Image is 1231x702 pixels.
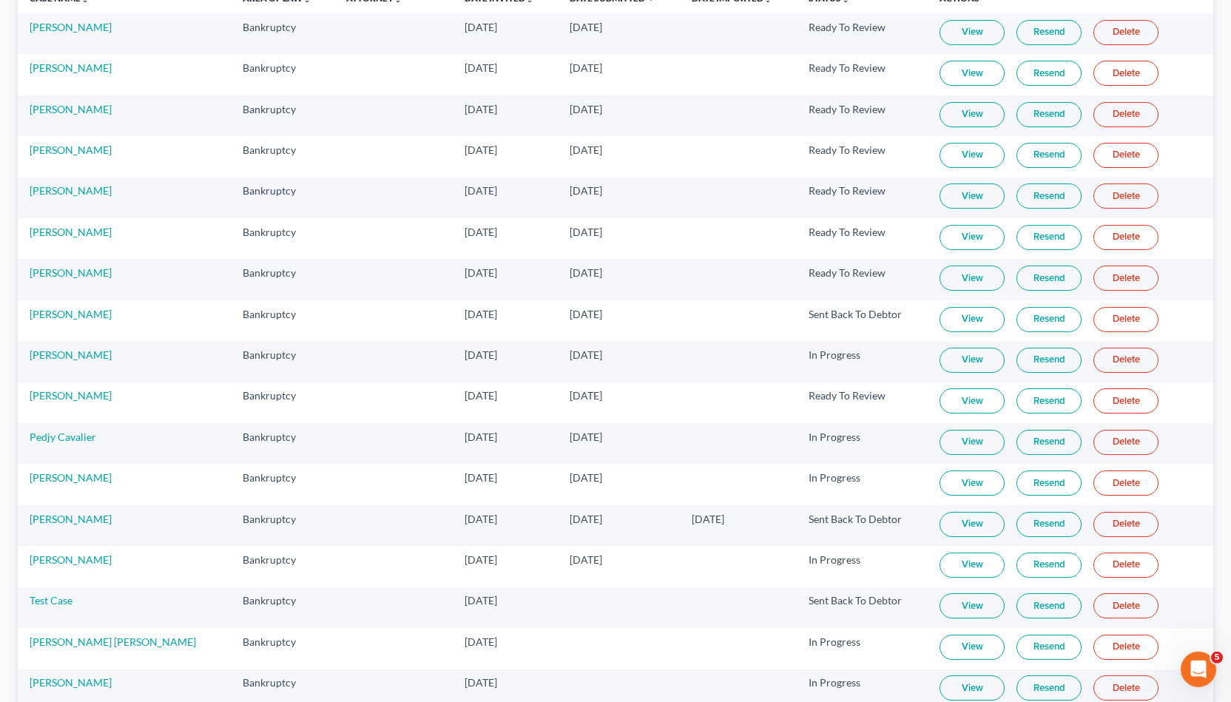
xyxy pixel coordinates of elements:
span: [DATE] [570,308,602,320]
a: Delete [1093,61,1159,86]
a: [PERSON_NAME] [30,266,112,279]
a: View [940,225,1005,250]
a: [PERSON_NAME] [30,103,112,115]
a: Delete [1093,143,1159,168]
td: Ready To Review [797,54,928,95]
span: [DATE] [465,308,497,320]
td: Ready To Review [797,382,928,423]
span: [DATE] [570,348,602,361]
span: [DATE] [570,513,602,525]
a: Resend [1016,388,1082,414]
span: [DATE] [465,266,497,279]
a: Resend [1016,675,1082,701]
span: [DATE] [465,61,497,74]
a: View [940,635,1005,660]
td: Bankruptcy [231,259,334,300]
td: In Progress [797,464,928,504]
a: Delete [1093,512,1159,537]
a: Delete [1093,675,1159,701]
td: Ready To Review [797,178,928,218]
a: Resend [1016,102,1082,127]
a: Delete [1093,225,1159,250]
a: Delete [1093,266,1159,291]
a: [PERSON_NAME] [30,21,112,33]
a: Delete [1093,307,1159,332]
a: Delete [1093,635,1159,660]
a: View [940,675,1005,701]
td: In Progress [797,341,928,382]
span: [DATE] [465,184,497,197]
a: Resend [1016,635,1082,660]
td: Bankruptcy [231,178,334,218]
span: [DATE] [570,144,602,156]
a: Delete [1093,430,1159,455]
td: Bankruptcy [231,300,334,341]
a: [PERSON_NAME] [30,513,112,525]
a: [PERSON_NAME] [30,471,112,484]
a: [PERSON_NAME] [30,676,112,689]
a: View [940,470,1005,496]
a: Delete [1093,20,1159,45]
a: [PERSON_NAME] [PERSON_NAME] [30,635,196,648]
span: [DATE] [570,184,602,197]
a: Resend [1016,470,1082,496]
a: Delete [1093,553,1159,578]
span: [DATE] [465,348,497,361]
td: Bankruptcy [231,546,334,587]
td: Ready To Review [797,136,928,177]
a: [PERSON_NAME] [30,553,112,566]
a: View [940,102,1005,127]
a: View [940,388,1005,414]
a: [PERSON_NAME] [30,184,112,197]
td: Bankruptcy [231,587,334,628]
a: Resend [1016,593,1082,618]
a: Delete [1093,348,1159,373]
a: Pedjy Cavalier [30,431,96,443]
span: [DATE] [465,594,497,607]
iframe: Intercom live chat [1181,652,1216,687]
td: Ready To Review [797,259,928,300]
a: Delete [1093,388,1159,414]
a: Resend [1016,266,1082,291]
span: [DATE] [465,226,497,238]
span: [DATE] [692,513,724,525]
a: View [940,348,1005,373]
a: Delete [1093,593,1159,618]
td: Bankruptcy [231,628,334,669]
span: [DATE] [465,635,497,648]
span: [DATE] [465,103,497,115]
td: Ready To Review [797,218,928,259]
a: View [940,61,1005,86]
a: Delete [1093,470,1159,496]
a: Resend [1016,61,1082,86]
td: Bankruptcy [231,13,334,54]
a: [PERSON_NAME] [30,348,112,361]
td: Ready To Review [797,13,928,54]
span: [DATE] [570,471,602,484]
span: [DATE] [570,61,602,74]
span: [DATE] [465,471,497,484]
td: Bankruptcy [231,136,334,177]
span: 5 [1211,652,1223,664]
span: [DATE] [465,513,497,525]
a: View [940,553,1005,578]
a: Resend [1016,307,1082,332]
span: [DATE] [570,21,602,33]
a: [PERSON_NAME] [30,308,112,320]
a: [PERSON_NAME] [30,61,112,74]
a: [PERSON_NAME] [30,389,112,402]
a: View [940,183,1005,209]
span: [DATE] [465,144,497,156]
span: [DATE] [465,553,497,566]
td: In Progress [797,546,928,587]
td: Bankruptcy [231,464,334,504]
span: [DATE] [570,389,602,402]
a: Resend [1016,143,1082,168]
td: Sent Back To Debtor [797,587,928,628]
td: Ready To Review [797,95,928,136]
a: Resend [1016,348,1082,373]
a: Delete [1093,183,1159,209]
td: Bankruptcy [231,95,334,136]
a: [PERSON_NAME] [30,226,112,238]
a: Test Case [30,594,72,607]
